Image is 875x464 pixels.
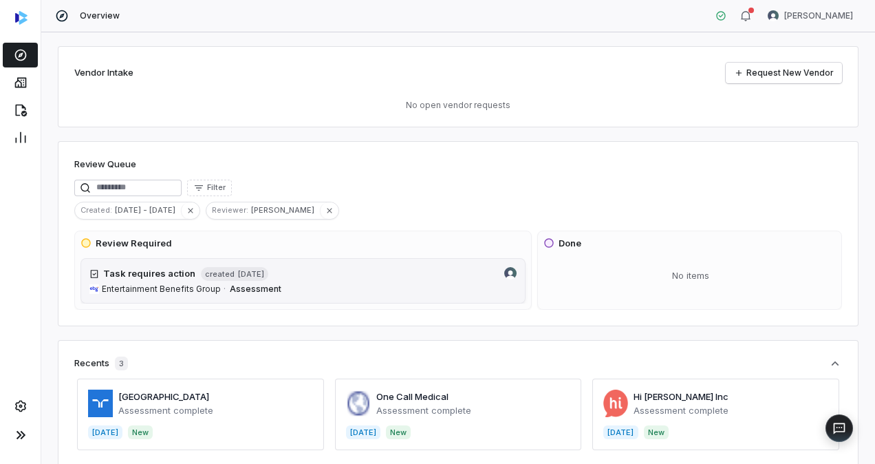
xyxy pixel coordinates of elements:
[118,391,209,402] a: [GEOGRAPHIC_DATA]
[115,204,181,216] span: [DATE] - [DATE]
[543,258,839,294] div: No items
[187,180,232,196] button: Filter
[103,267,195,281] h4: Task requires action
[80,258,526,304] a: REKHA KOTHANDARAMAN avatarTask requires actioncreated[DATE]ebgsolutions.comEntertainment Benefits...
[559,237,581,251] h3: Done
[74,357,842,370] button: Recents3
[230,284,281,294] span: Assessment
[504,267,517,280] img: REKHA KOTHANDARAMAN avatar
[759,6,861,26] button: REKHA KOTHANDARAMAN avatar[PERSON_NAME]
[237,268,264,280] span: [DATE]
[376,391,449,402] a: One Call Medical
[784,10,853,21] span: [PERSON_NAME]
[224,284,226,295] span: ·
[206,204,251,216] span: Reviewer :
[207,182,226,193] span: Filter
[726,63,842,83] a: Request New Vendor
[74,357,128,370] div: Recents
[205,269,235,280] span: created
[75,204,115,216] span: Created :
[251,204,320,216] span: [PERSON_NAME]
[74,158,136,171] h1: Review Queue
[634,391,728,402] a: Hi [PERSON_NAME] Inc
[768,10,779,21] img: REKHA KOTHANDARAMAN avatar
[80,10,120,21] span: Overview
[96,237,172,251] h3: Review Required
[102,284,221,295] span: Entertainment Benefits Group
[15,11,28,25] img: svg%3e
[74,100,842,111] p: No open vendor requests
[74,66,133,80] h2: Vendor Intake
[115,357,128,370] span: 3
